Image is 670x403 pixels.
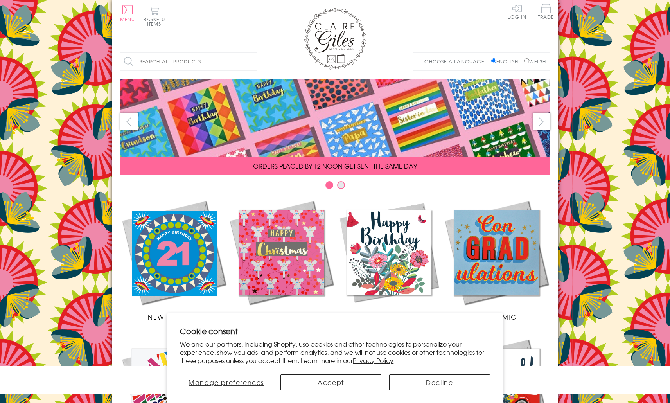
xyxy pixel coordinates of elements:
span: New Releases [148,312,199,322]
button: Menu [120,5,135,22]
a: Academic [443,199,550,322]
span: Birthdays [370,312,408,322]
input: English [491,58,496,63]
p: We and our partners, including Shopify, use cookies and other technologies to personalize your ex... [180,340,490,364]
span: ORDERS PLACED BY 12 NOON GET SENT THE SAME DAY [253,161,417,171]
a: Birthdays [335,199,443,322]
a: Trade [538,4,554,21]
button: prev [120,113,138,130]
input: Welsh [524,58,529,63]
button: Manage preferences [180,374,273,390]
input: Search all products [120,53,257,70]
label: English [491,58,522,65]
span: Manage preferences [189,378,264,387]
a: New Releases [120,199,228,322]
button: Basket0 items [144,6,165,26]
a: Christmas [228,199,335,322]
h2: Cookie consent [180,326,490,336]
button: Carousel Page 1 (Current Slide) [325,181,333,189]
button: next [533,113,550,130]
img: Claire Giles Greetings Cards [304,8,366,70]
input: Search [249,53,257,70]
span: Menu [120,16,135,23]
span: Christmas [261,312,301,322]
span: Academic [476,312,517,322]
p: Choose a language: [424,58,490,65]
button: Decline [389,374,490,390]
a: Privacy Policy [353,356,393,365]
button: Accept [280,374,381,390]
label: Welsh [524,58,546,65]
div: Carousel Pagination [120,181,550,193]
span: 0 items [147,16,165,27]
a: Log In [508,4,526,19]
span: Trade [538,4,554,19]
button: Carousel Page 2 [337,181,345,189]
